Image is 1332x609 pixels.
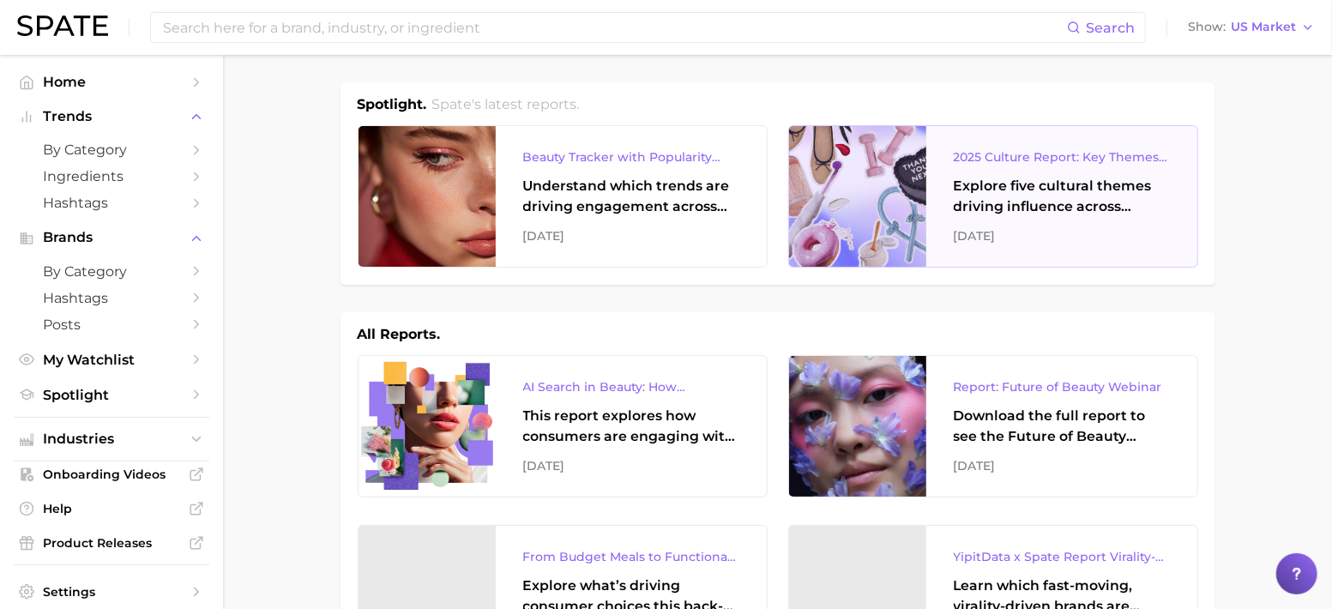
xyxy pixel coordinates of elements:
[43,290,180,306] span: Hashtags
[43,142,180,158] span: by Category
[14,258,209,285] a: by Category
[43,387,180,403] span: Spotlight
[954,147,1170,167] div: 2025 Culture Report: Key Themes That Are Shaping Consumer Demand
[14,69,209,95] a: Home
[43,317,180,333] span: Posts
[43,467,180,482] span: Onboarding Videos
[43,584,180,600] span: Settings
[358,324,441,345] h1: All Reports.
[14,136,209,163] a: by Category
[43,74,180,90] span: Home
[358,355,768,497] a: AI Search in Beauty: How Consumers Are Using ChatGPT vs. Google SearchThis report explores how co...
[14,285,209,311] a: Hashtags
[1086,20,1135,36] span: Search
[523,406,739,447] div: This report explores how consumers are engaging with AI-powered search tools — and what it means ...
[954,455,1170,476] div: [DATE]
[1184,16,1319,39] button: ShowUS Market
[14,104,209,130] button: Trends
[954,406,1170,447] div: Download the full report to see the Future of Beauty trends we unpacked during the webinar.
[523,147,739,167] div: Beauty Tracker with Popularity Index
[523,455,739,476] div: [DATE]
[14,530,209,556] a: Product Releases
[523,226,739,246] div: [DATE]
[954,377,1170,397] div: Report: Future of Beauty Webinar
[523,546,739,567] div: From Budget Meals to Functional Snacks: Food & Beverage Trends Shaping Consumer Behavior This Sch...
[43,230,180,245] span: Brands
[1231,22,1296,32] span: US Market
[431,94,579,115] h2: Spate's latest reports.
[14,461,209,487] a: Onboarding Videos
[14,426,209,452] button: Industries
[14,311,209,338] a: Posts
[43,352,180,368] span: My Watchlist
[954,176,1170,217] div: Explore five cultural themes driving influence across beauty, food, and pop culture.
[17,15,108,36] img: SPATE
[1188,22,1226,32] span: Show
[358,125,768,268] a: Beauty Tracker with Popularity IndexUnderstand which trends are driving engagement across platfor...
[954,226,1170,246] div: [DATE]
[954,546,1170,567] div: YipitData x Spate Report Virality-Driven Brands Are Taking a Slice of the Beauty Pie
[523,377,739,397] div: AI Search in Beauty: How Consumers Are Using ChatGPT vs. Google Search
[161,13,1067,42] input: Search here for a brand, industry, or ingredient
[14,579,209,605] a: Settings
[14,347,209,373] a: My Watchlist
[43,263,180,280] span: by Category
[43,535,180,551] span: Product Releases
[788,125,1198,268] a: 2025 Culture Report: Key Themes That Are Shaping Consumer DemandExplore five cultural themes driv...
[523,176,739,217] div: Understand which trends are driving engagement across platforms in the skin, hair, makeup, and fr...
[358,94,427,115] h1: Spotlight.
[43,109,180,124] span: Trends
[43,168,180,184] span: Ingredients
[14,190,209,216] a: Hashtags
[43,195,180,211] span: Hashtags
[43,501,180,516] span: Help
[14,163,209,190] a: Ingredients
[788,355,1198,497] a: Report: Future of Beauty WebinarDownload the full report to see the Future of Beauty trends we un...
[43,431,180,447] span: Industries
[14,225,209,250] button: Brands
[14,496,209,522] a: Help
[14,382,209,408] a: Spotlight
